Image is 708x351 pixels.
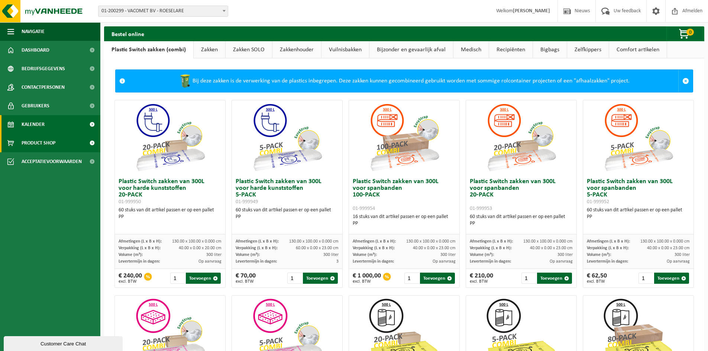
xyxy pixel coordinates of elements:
span: 01-999953 [470,206,492,211]
span: 01-999949 [236,199,258,205]
span: excl. BTW [353,279,381,284]
span: Product Shop [22,134,55,152]
a: Medisch [453,41,489,58]
span: 01-999952 [587,199,609,205]
span: Levertermijn in dagen: [587,259,628,264]
img: WB-0240-HPE-GN-50.png [178,74,193,88]
div: € 240,00 [119,273,142,284]
span: 300 liter [557,253,573,257]
span: 130.00 x 100.00 x 0.000 cm [289,239,339,244]
span: Afmetingen (L x B x H): [470,239,513,244]
span: excl. BTW [119,279,142,284]
div: 60 stuks van dit artikel passen er op een pallet [236,207,339,220]
span: Afmetingen (L x B x H): [587,239,630,244]
div: Bij deze zakken is de verwerking van de plastics inbegrepen. Deze zakken kunnen gecombineerd gebr... [129,70,678,92]
span: 60.00 x 0.00 x 23.00 cm [296,246,339,250]
a: Sluit melding [678,70,693,92]
span: Volume (m³): [236,253,260,257]
img: 01-999949 [250,100,324,175]
span: 01-999950 [119,199,141,205]
h3: Plastic Switch zakken van 300L voor harde kunststoffen 20-PACK [119,178,222,205]
img: 01-999954 [367,100,442,175]
input: 1 [404,273,420,284]
div: PP [470,220,573,227]
span: 300 liter [675,253,690,257]
div: PP [587,214,690,220]
img: 01-999952 [601,100,676,175]
span: Verpakking (L x B x H): [236,246,278,250]
div: 16 stuks van dit artikel passen er op een pallet [353,214,456,227]
span: Volume (m³): [353,253,377,257]
span: 300 liter [206,253,222,257]
span: 40.00 x 0.00 x 23.00 cm [530,246,573,250]
span: Op aanvraag [433,259,456,264]
h3: Plastic Switch zakken van 300L voor spanbanden 20-PACK [470,178,573,212]
span: 130.00 x 100.00 x 0.000 cm [523,239,573,244]
a: Vuilnisbakken [321,41,369,58]
span: 01-200299 - VACOMET BV - ROESELARE [98,6,228,17]
div: 60 stuks van dit artikel passen er op een pallet [470,214,573,227]
a: Comfort artikelen [609,41,667,58]
span: Verpakking (L x B x H): [587,246,629,250]
a: Recipiënten [489,41,533,58]
div: € 70,00 [236,273,256,284]
span: Verpakking (L x B x H): [470,246,512,250]
span: 01-200299 - VACOMET BV - ROESELARE [98,6,228,16]
span: Contactpersonen [22,78,65,97]
span: 300 liter [323,253,339,257]
input: 1 [639,273,654,284]
span: 3 [336,259,339,264]
span: Op aanvraag [550,259,573,264]
span: Verpakking (L x B x H): [119,246,161,250]
div: PP [119,214,222,220]
span: Volume (m³): [587,253,611,257]
h2: Bestel online [104,26,152,41]
button: Toevoegen [654,273,689,284]
button: Toevoegen [537,273,572,284]
span: Levertermijn in dagen: [236,259,277,264]
span: excl. BTW [470,279,493,284]
span: Kalender [22,115,45,134]
button: Toevoegen [303,273,338,284]
button: Toevoegen [186,273,221,284]
h3: Plastic Switch zakken van 300L voor harde kunststoffen 5-PACK [236,178,339,205]
span: 130.00 x 100.00 x 0.000 cm [172,239,222,244]
span: 130.00 x 100.00 x 0.000 cm [406,239,456,244]
a: Zakken SOLO [226,41,272,58]
input: 1 [287,273,303,284]
span: Volume (m³): [119,253,143,257]
span: Acceptatievoorwaarden [22,152,82,171]
span: Afmetingen (L x B x H): [353,239,396,244]
a: Bijzonder en gevaarlijk afval [369,41,453,58]
img: 01-999950 [133,100,207,175]
div: PP [353,220,456,227]
button: Toevoegen [420,273,455,284]
a: Bigbags [533,41,567,58]
span: 130.00 x 100.00 x 0.000 cm [640,239,690,244]
span: 0 [686,29,694,36]
span: excl. BTW [587,279,607,284]
span: Verpakking (L x B x H): [353,246,395,250]
span: Afmetingen (L x B x H): [236,239,279,244]
img: 01-999953 [484,100,559,175]
span: 40.00 x 0.00 x 20.00 cm [179,246,222,250]
h3: Plastic Switch zakken van 300L voor spanbanden 5-PACK [587,178,690,205]
span: 300 liter [440,253,456,257]
input: 1 [170,273,185,284]
span: Volume (m³): [470,253,494,257]
span: 01-999954 [353,206,375,211]
span: excl. BTW [236,279,256,284]
strong: [PERSON_NAME] [513,8,550,14]
iframe: chat widget [4,335,124,351]
div: € 1 000,00 [353,273,381,284]
span: Dashboard [22,41,49,59]
a: Zakkenhouder [272,41,321,58]
span: Gebruikers [22,97,49,115]
a: Zakken [194,41,225,58]
div: € 62,50 [587,273,607,284]
div: 60 stuks van dit artikel passen er op een pallet [119,207,222,220]
a: Zelfkippers [567,41,609,58]
div: PP [236,214,339,220]
span: Afmetingen (L x B x H): [119,239,162,244]
div: € 210,00 [470,273,493,284]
